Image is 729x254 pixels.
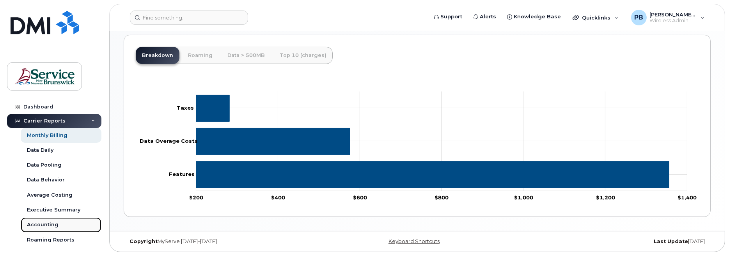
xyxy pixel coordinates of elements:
[480,13,496,21] span: Alerts
[428,9,468,25] a: Support
[515,238,711,245] div: [DATE]
[514,13,561,21] span: Knowledge Base
[130,11,248,25] input: Find something...
[650,18,697,24] span: Wireless Admin
[514,194,533,201] tspan: $1,000
[169,171,195,177] tspan: Features
[140,138,198,144] tspan: Data Overage Costs
[440,13,462,21] span: Support
[273,47,333,64] a: Top 10 (charges)
[177,105,194,111] tspan: Taxes
[353,194,367,201] tspan: $600
[221,47,271,64] a: Data > 500MB
[271,194,285,201] tspan: $400
[654,238,688,244] strong: Last Update
[136,47,179,64] a: Breakdown
[435,194,449,201] tspan: $800
[596,194,615,201] tspan: $1,200
[626,10,710,25] div: Pollock, Barbi (ASD-E)
[196,95,669,188] g: Series
[502,9,566,25] a: Knowledge Base
[117,92,697,201] g: Chart
[567,10,624,25] div: Quicklinks
[582,14,610,21] span: Quicklinks
[650,11,697,18] span: [PERSON_NAME] (ASD-E)
[468,9,502,25] a: Alerts
[678,194,697,201] tspan: $1,400
[189,194,203,201] tspan: $200
[388,238,440,244] a: Keyboard Shortcuts
[182,47,219,64] a: Roaming
[634,13,643,22] span: PB
[129,238,158,244] strong: Copyright
[124,238,319,245] div: MyServe [DATE]–[DATE]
